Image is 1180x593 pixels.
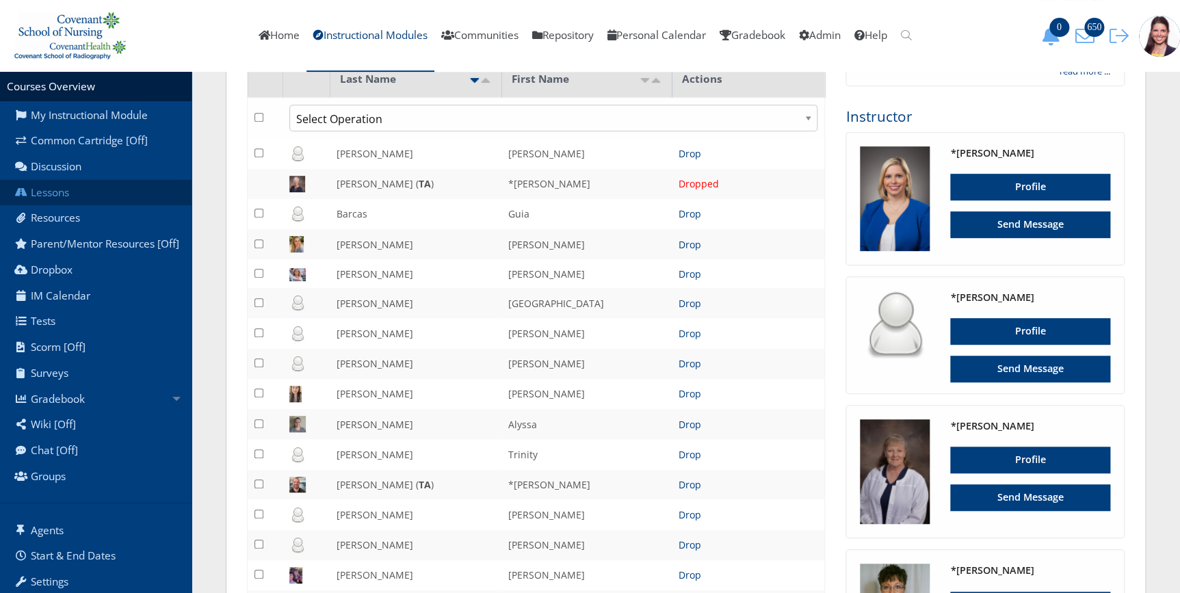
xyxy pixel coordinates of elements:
img: 943_125_125.jpg [860,419,930,524]
a: Drop [679,387,701,400]
span: 650 [1084,18,1104,37]
td: [PERSON_NAME] [501,349,671,379]
td: [PERSON_NAME] [501,560,671,590]
a: Drop [679,357,701,370]
a: Send Message [950,484,1110,511]
td: [PERSON_NAME] [330,560,501,590]
a: Drop [679,147,701,160]
th: Last Name [330,61,501,98]
td: [PERSON_NAME] ( ) [330,470,501,500]
td: [PERSON_NAME] [501,259,671,288]
a: Profile [950,174,1110,200]
button: 0 [1036,26,1071,46]
th: Actions [672,61,825,98]
a: Drop [679,538,701,551]
h3: Instructor [845,107,1125,127]
img: 1943_125_125.jpg [1139,16,1180,57]
td: [PERSON_NAME] ( ) [330,169,501,199]
img: asc_active.png [469,78,480,83]
td: [PERSON_NAME] [330,409,501,439]
b: TA [419,177,431,190]
a: Send Message [950,356,1110,382]
td: [PERSON_NAME] [330,499,501,529]
a: Drop [679,508,701,521]
td: [PERSON_NAME] [501,379,671,409]
td: [PERSON_NAME] [330,259,501,288]
td: Barcas [330,199,501,229]
a: Courses Overview [7,79,95,94]
img: user_64.png [860,291,930,360]
td: [GEOGRAPHIC_DATA] [501,288,671,318]
b: TA [419,478,431,491]
a: Drop [679,568,701,581]
a: Drop [679,327,701,340]
a: Send Message [950,211,1110,238]
span: 0 [1049,18,1069,37]
td: [PERSON_NAME] [501,318,671,348]
a: Drop [679,238,701,251]
h4: *[PERSON_NAME] [950,419,1110,433]
td: [PERSON_NAME] [330,379,501,409]
img: asc.png [640,78,651,83]
th: First Name [501,61,671,98]
td: [PERSON_NAME] [330,318,501,348]
td: [PERSON_NAME] [501,229,671,259]
td: *[PERSON_NAME] [501,470,671,500]
td: Trinity [501,439,671,469]
a: Drop [679,478,701,491]
h4: *[PERSON_NAME] [950,564,1110,577]
td: *[PERSON_NAME] [501,169,671,199]
h4: *[PERSON_NAME] [950,146,1110,160]
a: Profile [950,318,1110,345]
a: Drop [679,418,701,431]
a: Drop [679,297,701,310]
button: 650 [1071,26,1105,46]
td: Alyssa [501,409,671,439]
a: Profile [950,447,1110,473]
a: 0 [1036,28,1071,42]
img: desc.png [480,78,491,83]
td: [PERSON_NAME] [330,138,501,168]
a: Drop [679,448,701,461]
td: [PERSON_NAME] [330,288,501,318]
td: [PERSON_NAME] [501,530,671,560]
td: [PERSON_NAME] [330,349,501,379]
a: Drop [679,267,701,280]
td: Guia [501,199,671,229]
img: 10000008_125_125.jpg [860,146,930,251]
td: [PERSON_NAME] [501,138,671,168]
a: Drop [679,207,701,220]
h4: *[PERSON_NAME] [950,291,1110,304]
td: [PERSON_NAME] [330,229,501,259]
td: [PERSON_NAME] [330,439,501,469]
a: 650 [1071,28,1105,42]
td: [PERSON_NAME] [501,499,671,529]
td: [PERSON_NAME] [330,530,501,560]
img: desc.png [651,78,661,83]
div: Dropped [679,176,818,191]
